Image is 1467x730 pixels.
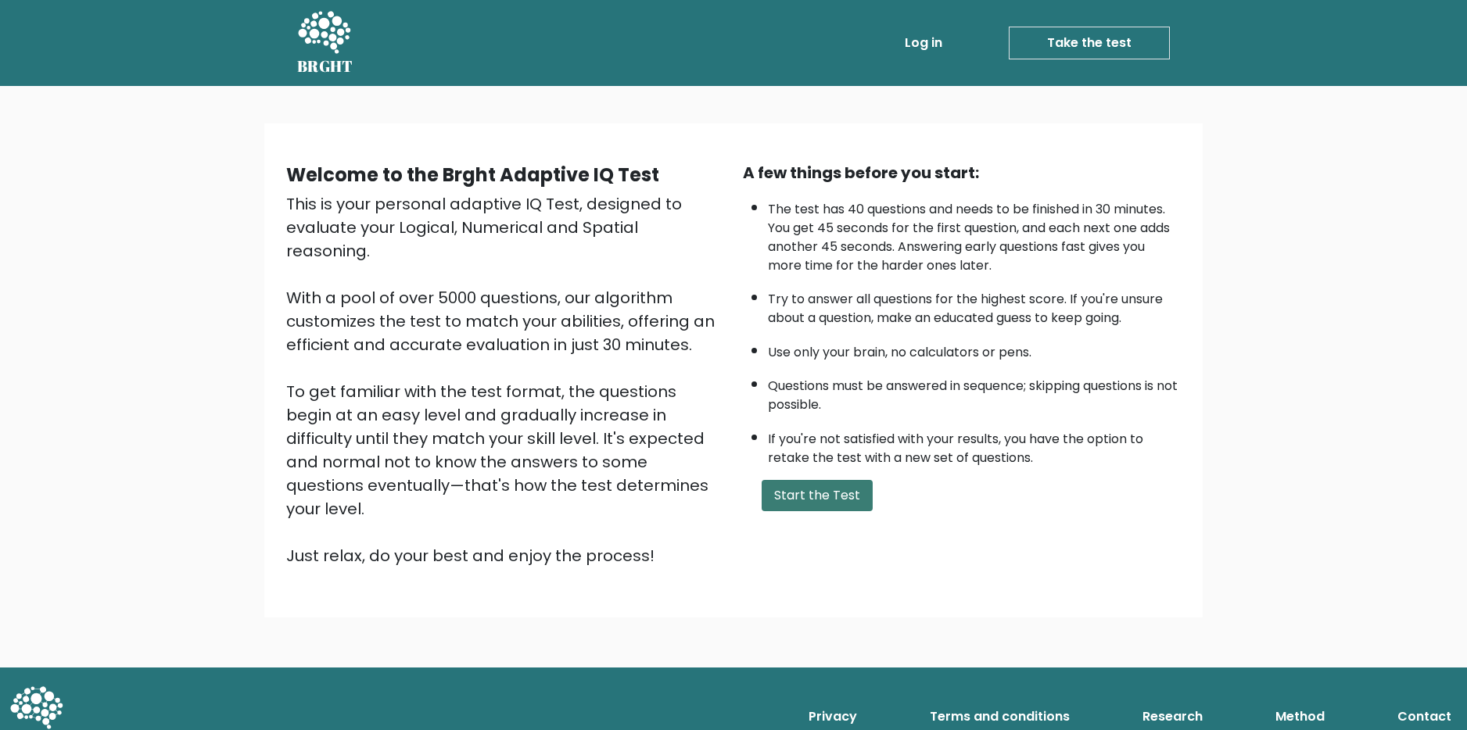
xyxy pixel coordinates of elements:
[286,162,659,188] b: Welcome to the Brght Adaptive IQ Test
[762,480,873,511] button: Start the Test
[898,27,949,59] a: Log in
[743,161,1181,184] div: A few things before you start:
[1009,27,1170,59] a: Take the test
[297,6,353,80] a: BRGHT
[768,192,1181,275] li: The test has 40 questions and needs to be finished in 30 minutes. You get 45 seconds for the firs...
[768,422,1181,467] li: If you're not satisfied with your results, you have the option to retake the test with a new set ...
[768,282,1181,327] li: Try to answer all questions for the highest score. If you're unsure about a question, make an edu...
[768,369,1181,414] li: Questions must be answered in sequence; skipping questions is not possible.
[286,192,724,567] div: This is your personal adaptive IQ Test, designed to evaluate your Logical, Numerical and Spatial ...
[297,57,353,76] h5: BRGHT
[768,335,1181,362] li: Use only your brain, no calculators or pens.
